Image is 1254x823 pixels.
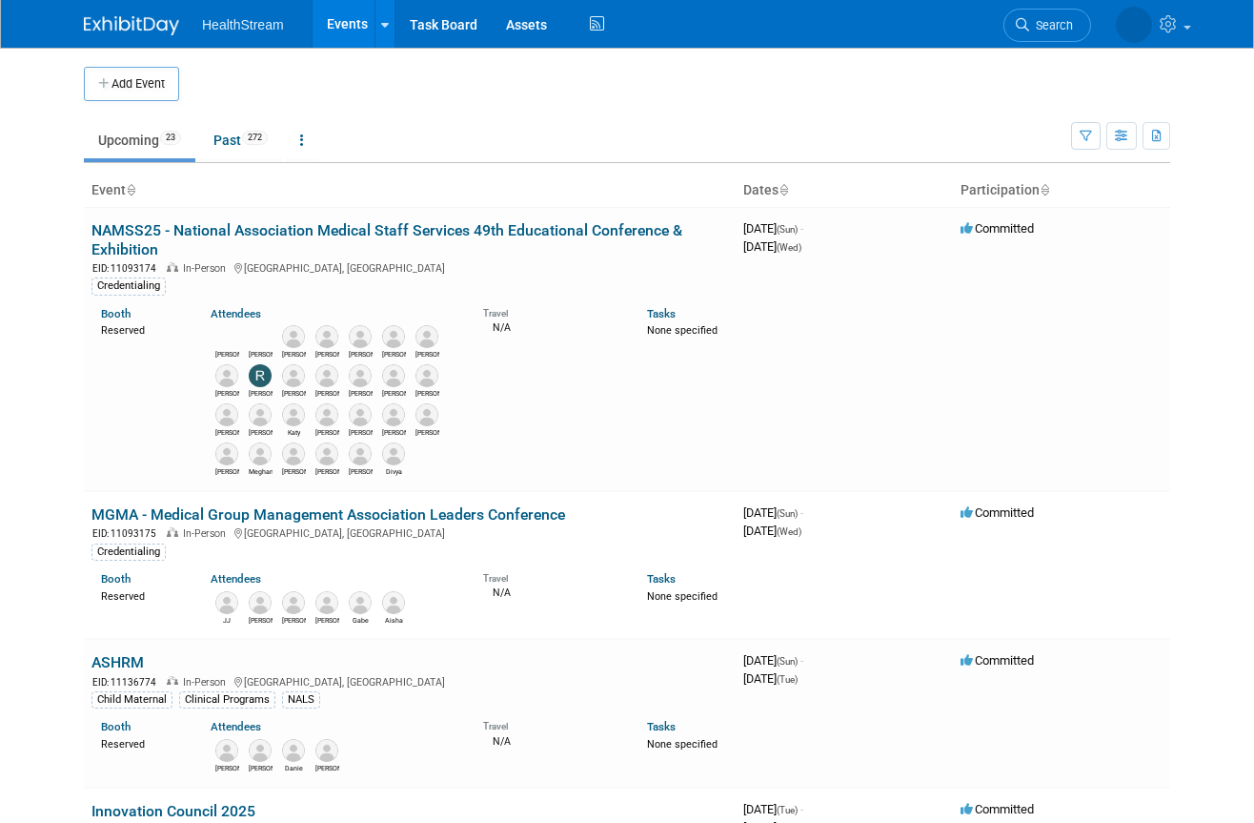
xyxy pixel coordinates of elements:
[282,442,305,465] img: Tom Heitz
[743,239,801,254] span: [DATE]
[249,442,272,465] img: Meghan Kurtz
[249,364,272,387] img: Rochelle Celik
[84,122,195,158] a: Upcoming23
[777,526,801,537] span: (Wed)
[215,465,239,477] div: Angela Beardsley
[349,403,372,426] img: Jen Grijalva
[349,348,373,360] div: Katie Jobst
[91,221,682,258] a: NAMSS25 - National Association Medical Staff Services 49th Educational Conference & Exhibition
[1040,182,1049,197] a: Sort by Participation Type
[101,307,131,320] a: Booth
[249,739,272,762] img: Diana Hickey
[101,320,182,338] div: Reserved
[101,572,131,586] a: Booth
[215,348,239,360] div: Andrea Schmitz
[315,426,339,438] div: Nicole Otte
[415,325,438,348] img: Joe Deedy
[647,738,718,751] span: None specified
[91,278,166,295] div: Credentialing
[215,403,238,426] img: Brandi Zevenbergen
[382,442,405,465] img: Divya Shroff
[101,586,182,604] div: Reserved
[382,614,406,626] div: Aisha Roels
[211,720,261,733] a: Attendees
[249,465,273,477] div: Meghan Kurtz
[647,324,718,337] span: None specified
[183,676,232,689] span: In-Person
[483,714,618,732] div: Travel
[382,387,406,399] div: Kelly Kaechele
[84,67,179,101] button: Add Event
[777,508,798,519] span: (Sun)
[215,387,239,399] div: Brianna Gabriel
[282,762,306,773] div: Danie Buhlinger
[91,691,172,709] div: Child Maternal
[315,614,339,626] div: Ty Meredith
[167,262,178,272] img: In-Person Event
[647,572,676,586] a: Tasks
[249,614,273,626] div: William Davis
[91,259,728,276] div: [GEOGRAPHIC_DATA], [GEOGRAPHIC_DATA]
[179,691,275,709] div: Clinical Programs
[743,671,798,686] span: [DATE]
[282,364,305,387] img: Amy Kleist
[215,325,238,348] img: Andrea Schmitz
[961,802,1034,816] span: Committed
[91,653,144,671] a: ASHRM
[215,762,239,773] div: Kathryn Prusinski
[315,442,338,465] img: Tawna Knight
[167,676,178,686] img: In-Person Event
[91,673,728,689] div: [GEOGRAPHIC_DATA], [GEOGRAPHIC_DATA]
[282,739,305,762] img: Danie Buhlinger
[382,465,406,477] div: Divya Shroff
[415,387,439,399] div: Chris Gann
[349,364,372,387] img: Aaron Faber
[167,527,178,537] img: In-Person Event
[211,307,261,320] a: Attendees
[483,301,618,319] div: Travel
[961,653,1034,668] span: Committed
[282,426,306,438] div: Katy Young
[315,591,338,614] img: Ty Meredith
[211,572,261,586] a: Attendees
[779,182,788,197] a: Sort by Start Date
[91,544,166,561] div: Credentialing
[743,505,803,520] span: [DATE]
[215,426,239,438] div: Brandi Zevenbergen
[215,739,238,762] img: Kathryn Prusinski
[382,348,406,360] div: Jennie Julius
[647,590,718,603] span: None specified
[249,762,273,773] div: Diana Hickey
[777,805,798,815] span: (Tue)
[800,653,803,668] span: -
[92,263,164,274] span: EID: 11093174
[315,762,339,773] div: Tanesha Riley
[215,364,238,387] img: Brianna Gabriel
[800,505,803,520] span: -
[315,325,338,348] img: Reuben Faber
[743,802,803,816] span: [DATE]
[743,221,803,236] span: [DATE]
[743,524,801,538] span: [DATE]
[84,175,736,207] th: Event
[282,348,306,360] div: Bryan Robbins
[282,614,306,626] div: Amanda Morinelli
[202,17,284,32] span: HealthStream
[483,319,618,335] div: N/A
[415,426,439,438] div: Jackie Jones
[961,221,1034,236] span: Committed
[91,505,565,524] a: MGMA - Medical Group Management Association Leaders Conference
[777,656,798,667] span: (Sun)
[101,720,131,733] a: Booth
[249,348,273,360] div: Wendy Nixx
[249,325,272,348] img: Wendy Nixx
[315,403,338,426] img: Nicole Otte
[349,591,372,614] img: Gabe Glimps
[961,505,1034,520] span: Committed
[249,426,273,438] div: Sarah Cassidy
[282,465,306,477] div: Tom Heitz
[736,175,953,207] th: Dates
[777,674,798,685] span: (Tue)
[92,677,164,688] span: EID: 11136774
[349,426,373,438] div: Jen Grijalva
